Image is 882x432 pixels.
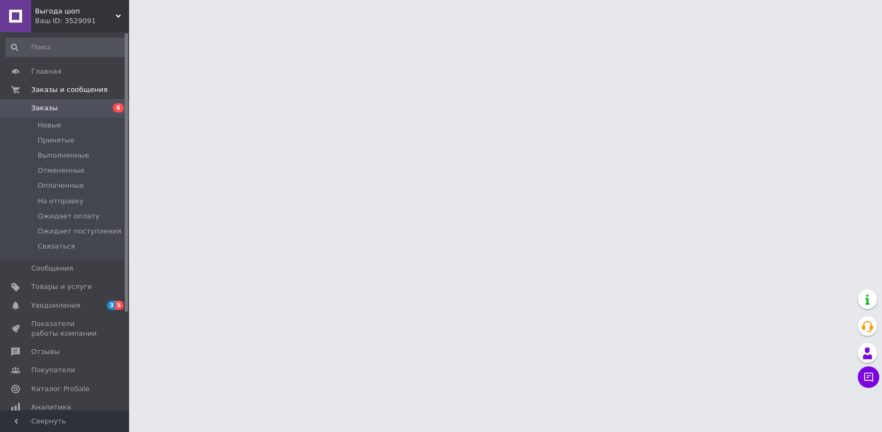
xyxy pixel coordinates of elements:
[31,384,89,394] span: Каталог ProSale
[38,242,75,251] span: Связаться
[31,402,71,412] span: Аналитика
[31,103,58,113] span: Заказы
[38,151,89,160] span: Выполненные
[38,121,61,130] span: Новые
[38,136,75,145] span: Принятые
[35,6,116,16] span: Выгода шоп
[5,38,126,57] input: Поиск
[31,301,80,310] span: Уведомления
[38,211,99,221] span: Ожидает оплату
[31,365,75,375] span: Покупатели
[113,103,124,112] span: 6
[31,347,60,357] span: Отзывы
[38,166,84,175] span: Отмененные
[31,282,92,292] span: Товары и услуги
[858,366,879,388] button: Чат с покупателем
[35,16,129,26] div: Ваш ID: 3529091
[107,301,116,310] span: 3
[38,226,122,236] span: Ожидает поступления
[31,85,108,95] span: Заказы и сообщения
[38,196,83,206] span: На отправку
[31,319,99,338] span: Показатели работы компании
[38,181,84,190] span: Оплаченные
[115,301,124,310] span: 5
[31,67,61,76] span: Главная
[31,264,73,273] span: Сообщения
